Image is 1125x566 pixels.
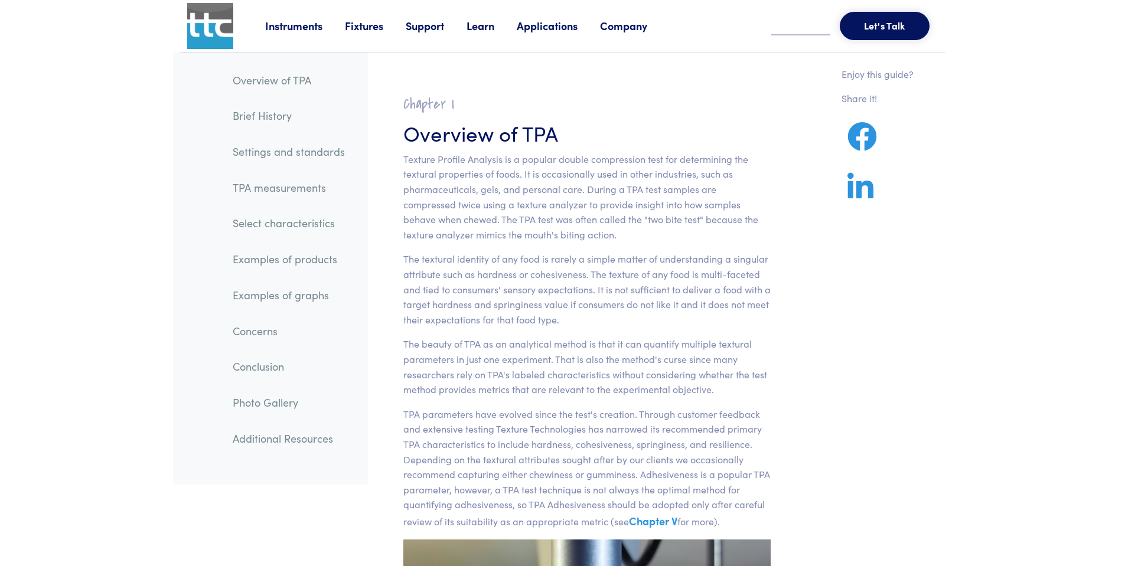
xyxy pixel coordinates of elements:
a: Company [600,18,670,33]
a: Concerns [223,318,354,345]
p: Enjoy this guide? [842,67,914,82]
a: Examples of products [223,246,354,273]
a: Fixtures [345,18,406,33]
h3: Overview of TPA [403,118,771,147]
a: Learn [467,18,517,33]
img: ttc_logo_1x1_v1.0.png [187,3,233,49]
a: Additional Resources [223,425,354,452]
button: Let's Talk [840,12,930,40]
a: Brief History [223,102,354,129]
a: TPA measurements [223,174,354,201]
a: Settings and standards [223,138,354,165]
a: Support [406,18,467,33]
a: Select characteristics [223,210,354,237]
p: Texture Profile Analysis is a popular double compression test for determining the textural proper... [403,152,771,243]
a: Photo Gallery [223,389,354,416]
a: Examples of graphs [223,282,354,309]
p: The beauty of TPA as an analytical method is that it can quantify multiple textural parameters in... [403,336,771,397]
a: Conclusion [223,353,354,380]
a: Instruments [265,18,345,33]
p: The textural identity of any food is rarely a simple matter of understanding a singular attribute... [403,251,771,327]
h2: Chapter I [403,95,771,113]
p: Share it! [842,91,914,106]
a: Chapter V [629,513,677,528]
p: TPA parameters have evolved since the test's creation. Through customer feedback and extensive te... [403,407,771,530]
a: Share on LinkedIn [842,187,879,201]
a: Overview of TPA [223,67,354,94]
a: Applications [517,18,600,33]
